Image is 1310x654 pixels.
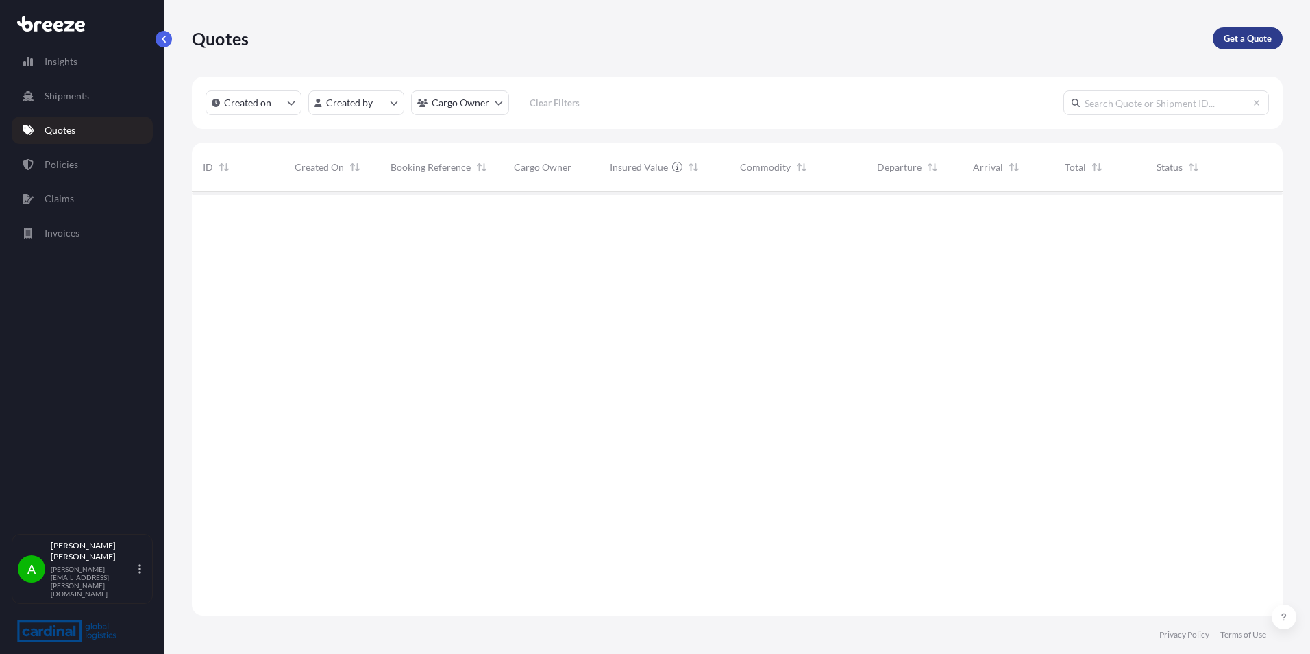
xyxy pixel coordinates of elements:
button: Sort [347,159,363,175]
span: Status [1157,160,1183,174]
span: Insured Value [610,160,668,174]
button: Sort [216,159,232,175]
p: Shipments [45,89,89,103]
span: Total [1065,160,1086,174]
p: Created on [224,96,271,110]
a: Privacy Policy [1159,629,1209,640]
button: createdOn Filter options [206,90,301,115]
button: Sort [1006,159,1022,175]
p: Get a Quote [1224,32,1272,45]
a: Claims [12,185,153,213]
p: Clear Filters [530,96,580,110]
button: Sort [1089,159,1105,175]
button: Sort [685,159,702,175]
p: Quotes [192,27,249,49]
p: Quotes [45,123,75,137]
button: Sort [1185,159,1202,175]
button: Sort [473,159,490,175]
span: Cargo Owner [514,160,571,174]
input: Search Quote or Shipment ID... [1063,90,1269,115]
img: organization-logo [17,620,116,642]
span: Departure [877,160,922,174]
span: ID [203,160,213,174]
button: cargoOwner Filter options [411,90,509,115]
button: createdBy Filter options [308,90,404,115]
a: Policies [12,151,153,178]
p: Policies [45,158,78,171]
button: Sort [793,159,810,175]
p: Created by [326,96,373,110]
p: [PERSON_NAME] [PERSON_NAME] [51,540,136,562]
button: Clear Filters [516,92,593,114]
a: Shipments [12,82,153,110]
span: Arrival [973,160,1003,174]
span: Commodity [740,160,791,174]
a: Terms of Use [1220,629,1266,640]
p: Cargo Owner [432,96,489,110]
p: Insights [45,55,77,69]
span: Booking Reference [391,160,471,174]
p: Claims [45,192,74,206]
a: Quotes [12,117,153,144]
p: Invoices [45,226,79,240]
span: Created On [295,160,344,174]
span: A [27,562,36,576]
a: Invoices [12,219,153,247]
a: Insights [12,48,153,75]
a: Get a Quote [1213,27,1283,49]
button: Sort [924,159,941,175]
p: [PERSON_NAME][EMAIL_ADDRESS][PERSON_NAME][DOMAIN_NAME] [51,565,136,598]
